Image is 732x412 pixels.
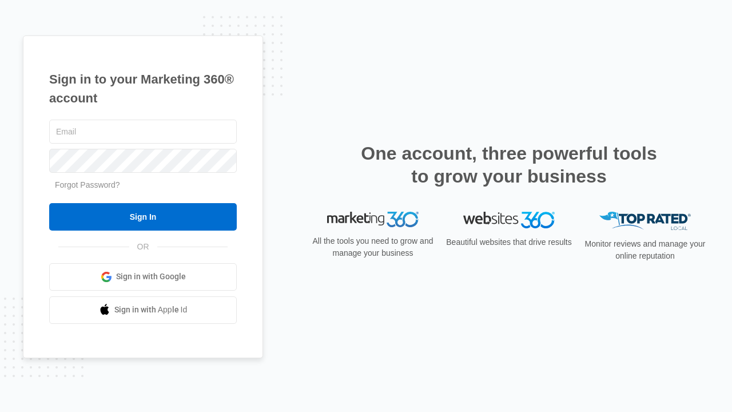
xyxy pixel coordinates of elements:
[49,263,237,291] a: Sign in with Google
[116,271,186,283] span: Sign in with Google
[309,235,437,259] p: All the tools you need to grow and manage your business
[445,236,573,248] p: Beautiful websites that drive results
[49,203,237,231] input: Sign In
[114,304,188,316] span: Sign in with Apple Id
[129,241,157,253] span: OR
[463,212,555,228] img: Websites 360
[49,296,237,324] a: Sign in with Apple Id
[327,212,419,228] img: Marketing 360
[357,142,661,188] h2: One account, three powerful tools to grow your business
[49,120,237,144] input: Email
[49,70,237,108] h1: Sign in to your Marketing 360® account
[581,238,709,262] p: Monitor reviews and manage your online reputation
[599,212,691,231] img: Top Rated Local
[55,180,120,189] a: Forgot Password?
